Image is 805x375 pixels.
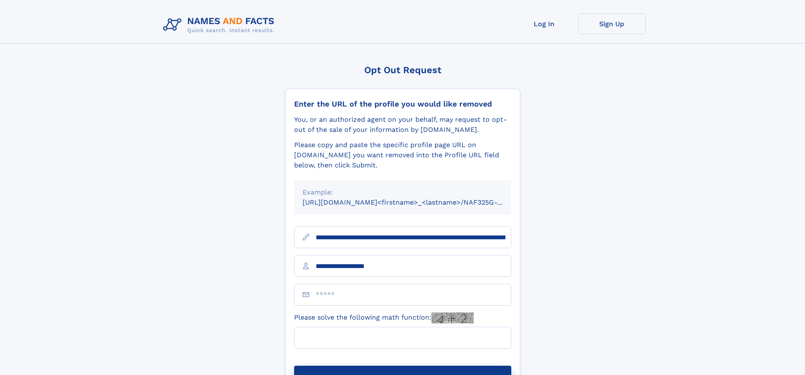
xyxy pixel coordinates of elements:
[285,65,520,75] div: Opt Out Request
[294,99,511,109] div: Enter the URL of the profile you would like removed
[160,14,281,36] img: Logo Names and Facts
[303,187,503,197] div: Example:
[578,14,646,34] a: Sign Up
[294,115,511,135] div: You, or an authorized agent on your behalf, may request to opt-out of the sale of your informatio...
[294,140,511,170] div: Please copy and paste the specific profile page URL on [DOMAIN_NAME] you want removed into the Pr...
[294,312,474,323] label: Please solve the following math function:
[303,198,527,206] small: [URL][DOMAIN_NAME]<firstname>_<lastname>/NAF325G-xxxxxxxx
[510,14,578,34] a: Log In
